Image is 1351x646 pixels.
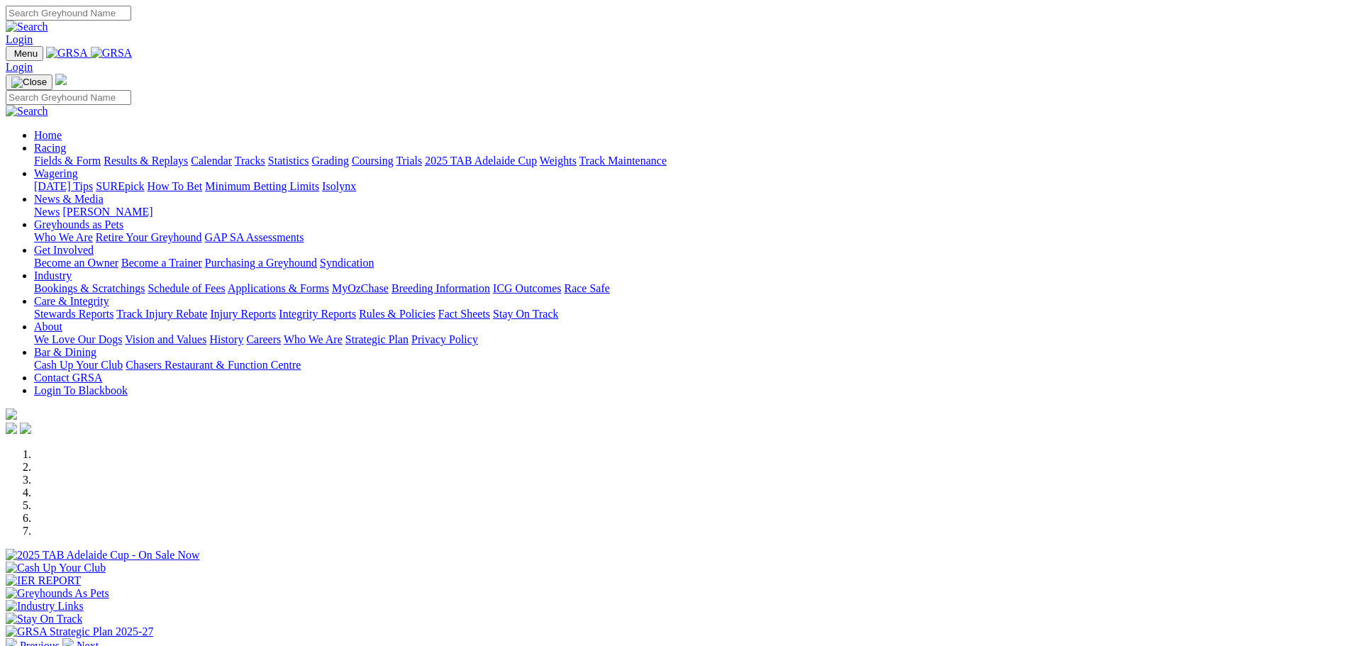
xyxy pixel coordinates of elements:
img: twitter.svg [20,423,31,434]
a: Rules & Policies [359,308,435,320]
a: Calendar [191,155,232,167]
div: Racing [34,155,1345,167]
a: Breeding Information [391,282,490,294]
img: Stay On Track [6,613,82,625]
a: Purchasing a Greyhound [205,257,317,269]
a: Privacy Policy [411,333,478,345]
a: Stewards Reports [34,308,113,320]
a: Login [6,61,33,73]
input: Search [6,90,131,105]
img: Close [11,77,47,88]
a: Become an Owner [34,257,118,269]
a: Injury Reports [210,308,276,320]
a: MyOzChase [332,282,389,294]
a: Schedule of Fees [148,282,225,294]
a: Fact Sheets [438,308,490,320]
div: Greyhounds as Pets [34,231,1345,244]
div: Care & Integrity [34,308,1345,321]
a: Trials [396,155,422,167]
img: Industry Links [6,600,84,613]
a: Race Safe [564,282,609,294]
img: Search [6,21,48,33]
a: Track Injury Rebate [116,308,207,320]
a: Isolynx [322,180,356,192]
a: [DATE] Tips [34,180,93,192]
div: News & Media [34,206,1345,218]
img: logo-grsa-white.png [6,408,17,420]
a: Cash Up Your Club [34,359,123,371]
a: Who We Are [284,333,343,345]
a: Industry [34,269,72,282]
a: Minimum Betting Limits [205,180,319,192]
img: 2025 TAB Adelaide Cup - On Sale Now [6,549,200,562]
div: Bar & Dining [34,359,1345,372]
a: Fields & Form [34,155,101,167]
img: GRSA Strategic Plan 2025-27 [6,625,153,638]
div: Wagering [34,180,1345,193]
button: Toggle navigation [6,74,52,90]
a: 2025 TAB Adelaide Cup [425,155,537,167]
img: Greyhounds As Pets [6,587,109,600]
a: Applications & Forms [228,282,329,294]
a: Track Maintenance [579,155,667,167]
a: Grading [312,155,349,167]
a: News [34,206,60,218]
a: How To Bet [148,180,203,192]
img: Search [6,105,48,118]
a: ICG Outcomes [493,282,561,294]
a: Careers [246,333,281,345]
a: Bookings & Scratchings [34,282,145,294]
div: Industry [34,282,1345,295]
a: Statistics [268,155,309,167]
div: About [34,333,1345,346]
a: Stay On Track [493,308,558,320]
a: Get Involved [34,244,94,256]
img: facebook.svg [6,423,17,434]
a: News & Media [34,193,104,205]
a: Contact GRSA [34,372,102,384]
img: IER REPORT [6,574,81,587]
a: Login [6,33,33,45]
img: logo-grsa-white.png [55,74,67,85]
a: Strategic Plan [345,333,408,345]
a: Results & Replays [104,155,188,167]
a: Login To Blackbook [34,384,128,396]
a: Wagering [34,167,78,179]
a: About [34,321,62,333]
input: Search [6,6,131,21]
a: Retire Your Greyhound [96,231,202,243]
a: Who We Are [34,231,93,243]
img: GRSA [46,47,88,60]
a: Racing [34,142,66,154]
a: History [209,333,243,345]
a: Greyhounds as Pets [34,218,123,230]
a: Coursing [352,155,394,167]
span: Menu [14,48,38,59]
div: Get Involved [34,257,1345,269]
a: GAP SA Assessments [205,231,304,243]
a: Become a Trainer [121,257,202,269]
a: Weights [540,155,577,167]
a: Care & Integrity [34,295,109,307]
img: GRSA [91,47,133,60]
a: Vision and Values [125,333,206,345]
a: SUREpick [96,180,144,192]
a: Home [34,129,62,141]
img: Cash Up Your Club [6,562,106,574]
a: Chasers Restaurant & Function Centre [126,359,301,371]
a: Tracks [235,155,265,167]
a: [PERSON_NAME] [62,206,152,218]
a: Syndication [320,257,374,269]
a: Bar & Dining [34,346,96,358]
a: We Love Our Dogs [34,333,122,345]
a: Integrity Reports [279,308,356,320]
button: Toggle navigation [6,46,43,61]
